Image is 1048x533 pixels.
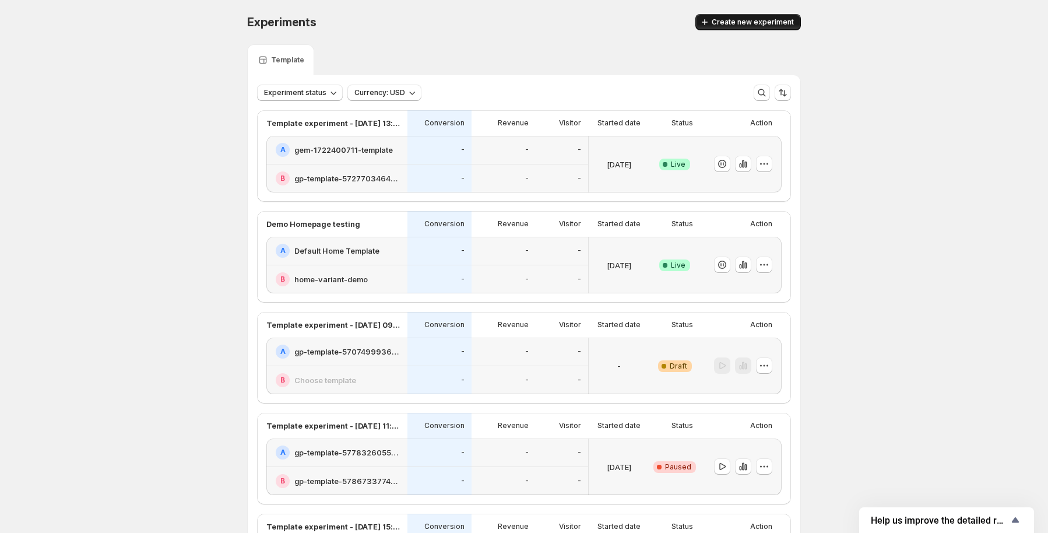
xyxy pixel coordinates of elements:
[525,275,529,284] p: -
[280,448,286,457] h2: A
[671,219,693,229] p: Status
[607,159,631,170] p: [DATE]
[525,145,529,155] p: -
[559,421,581,430] p: Visitor
[461,145,465,155] p: -
[750,118,772,128] p: Action
[354,88,405,97] span: Currency: USD
[280,275,285,284] h2: B
[871,515,1008,526] span: Help us improve the detailed report for A/B campaigns
[671,261,685,270] span: Live
[294,173,400,184] h2: gp-template-572770346432725831
[671,421,693,430] p: Status
[461,376,465,385] p: -
[294,346,400,357] h2: gp-template-570749993632138464
[347,85,421,101] button: Currency: USD
[525,476,529,486] p: -
[559,219,581,229] p: Visitor
[559,118,581,128] p: Visitor
[280,376,285,385] h2: B
[578,145,581,155] p: -
[280,246,286,255] h2: A
[280,174,285,183] h2: B
[607,461,631,473] p: [DATE]
[257,85,343,101] button: Experiment status
[607,260,631,271] p: [DATE]
[750,219,772,229] p: Action
[597,118,641,128] p: Started date
[525,376,529,385] p: -
[280,476,285,486] h2: B
[578,174,581,183] p: -
[294,273,368,285] h2: home-variant-demo
[266,117,400,129] p: Template experiment - [DATE] 13:08:53
[271,55,304,65] p: Template
[525,174,529,183] p: -
[264,88,326,97] span: Experiment status
[280,347,286,356] h2: A
[578,347,581,356] p: -
[461,275,465,284] p: -
[461,347,465,356] p: -
[775,85,791,101] button: Sort the results
[424,118,465,128] p: Conversion
[665,462,691,472] span: Paused
[294,374,356,386] h2: Choose template
[424,522,465,531] p: Conversion
[266,420,400,432] p: Template experiment - [DATE] 11:59:44
[597,320,641,329] p: Started date
[671,320,693,329] p: Status
[578,275,581,284] p: -
[871,513,1022,527] button: Show survey - Help us improve the detailed report for A/B campaigns
[617,360,621,372] p: -
[750,522,772,531] p: Action
[597,219,641,229] p: Started date
[498,421,529,430] p: Revenue
[578,448,581,457] p: -
[578,376,581,385] p: -
[750,421,772,430] p: Action
[498,118,529,128] p: Revenue
[294,144,393,156] h2: gem-1722400711-template
[424,219,465,229] p: Conversion
[461,476,465,486] p: -
[525,448,529,457] p: -
[266,521,400,532] p: Template experiment - [DATE] 15:38:27
[559,320,581,329] p: Visitor
[461,246,465,255] p: -
[498,522,529,531] p: Revenue
[294,475,400,487] h2: gp-template-578673377418412937
[498,219,529,229] p: Revenue
[461,174,465,183] p: -
[670,362,687,371] span: Draft
[671,118,693,128] p: Status
[266,319,400,331] p: Template experiment - [DATE] 09:20:24
[597,421,641,430] p: Started date
[424,320,465,329] p: Conversion
[597,522,641,531] p: Started date
[712,17,794,27] span: Create new experiment
[247,15,316,29] span: Experiments
[294,447,400,458] h2: gp-template-577832605508961042
[671,160,685,169] span: Live
[525,246,529,255] p: -
[280,145,286,155] h2: A
[671,522,693,531] p: Status
[498,320,529,329] p: Revenue
[695,14,801,30] button: Create new experiment
[461,448,465,457] p: -
[424,421,465,430] p: Conversion
[525,347,529,356] p: -
[578,246,581,255] p: -
[578,476,581,486] p: -
[294,245,379,257] h2: Default Home Template
[750,320,772,329] p: Action
[559,522,581,531] p: Visitor
[266,218,360,230] p: Demo Homepage testing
